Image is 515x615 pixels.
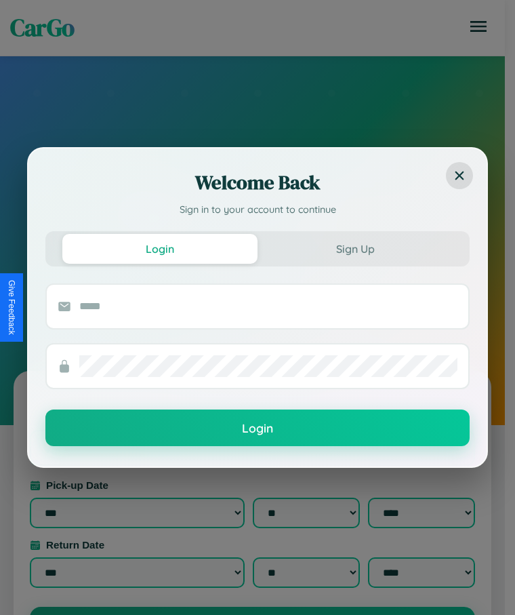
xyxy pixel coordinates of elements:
button: Sign Up [257,234,453,264]
p: Sign in to your account to continue [45,203,470,218]
h2: Welcome Back [45,169,470,196]
div: Give Feedback [7,280,16,335]
button: Login [45,410,470,446]
button: Login [62,234,257,264]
